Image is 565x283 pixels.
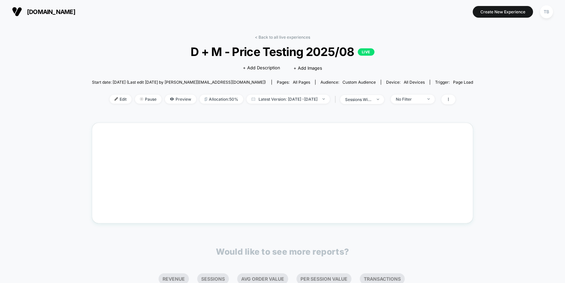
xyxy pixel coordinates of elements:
[111,45,454,59] span: D + M - Price Testing 2025/08
[247,95,330,104] span: Latest Version: [DATE] - [DATE]
[140,97,143,101] img: end
[333,95,340,104] span: |
[540,5,553,18] div: TB
[293,80,310,85] span: all pages
[404,80,425,85] span: all devices
[342,80,376,85] span: Custom Audience
[255,35,310,40] a: < Back to all live experiences
[396,97,422,102] div: No Filter
[377,99,379,100] img: end
[277,80,310,85] div: Pages:
[27,8,75,15] span: [DOMAIN_NAME]
[205,97,207,101] img: rebalance
[293,65,322,71] span: + Add Images
[216,247,349,257] p: Would like to see more reports?
[538,5,555,19] button: TB
[165,95,196,104] span: Preview
[12,7,22,17] img: Visually logo
[110,95,132,104] span: Edit
[427,98,430,100] img: end
[322,98,325,100] img: end
[358,48,374,56] p: LIVE
[345,97,372,102] div: sessions with impression
[381,80,430,85] span: Device:
[135,95,162,104] span: Pause
[453,80,473,85] span: Page Load
[92,80,266,85] span: Start date: [DATE] (Last edit [DATE] by [PERSON_NAME][EMAIL_ADDRESS][DOMAIN_NAME])
[252,97,255,101] img: calendar
[243,65,280,71] span: + Add Description
[435,80,473,85] div: Trigger:
[200,95,243,104] span: Allocation: 50%
[115,97,118,101] img: edit
[320,80,376,85] div: Audience:
[473,6,533,18] button: Create New Experience
[10,6,77,17] button: [DOMAIN_NAME]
